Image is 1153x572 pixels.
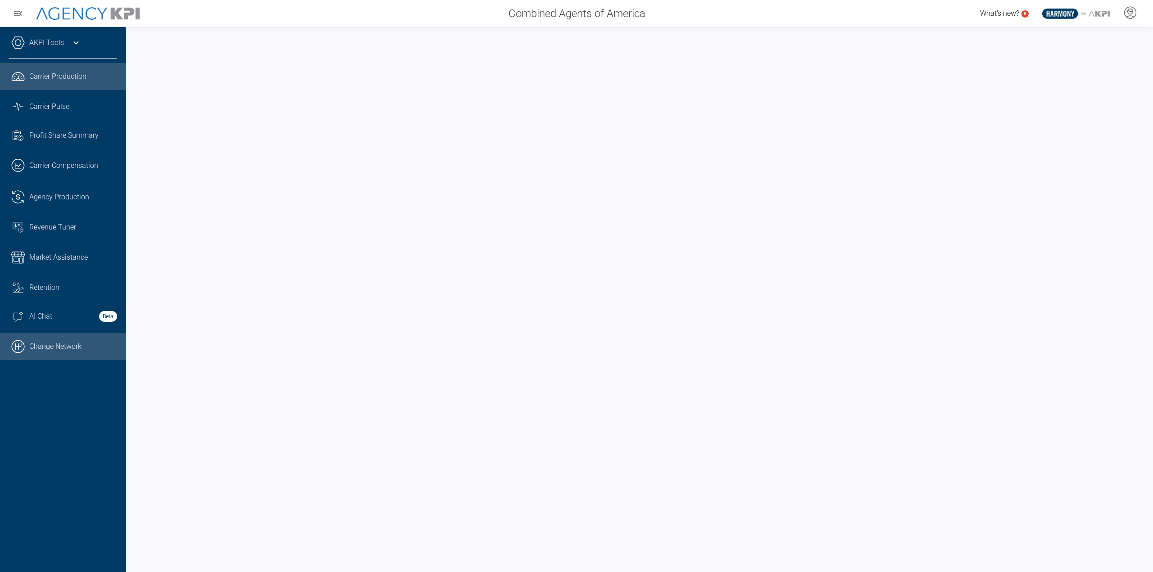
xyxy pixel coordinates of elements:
span: Combined Agents of America [508,5,645,22]
img: AgencyKPI [36,7,140,20]
span: Carrier Production [29,71,86,82]
span: What's new? [980,9,1019,18]
span: Market Assistance [29,252,88,263]
span: Profit Share Summary [29,130,99,141]
span: AI Chat [29,311,52,322]
span: Agency Production [29,192,89,203]
strong: Beta [99,311,117,322]
span: Revenue Tuner [29,222,76,233]
div: Retention [29,282,117,293]
text: 5 [1024,11,1026,16]
span: Carrier Compensation [29,160,98,171]
a: 5 [1021,10,1029,18]
span: Carrier Pulse [29,101,69,112]
a: AKPI Tools [29,37,64,48]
